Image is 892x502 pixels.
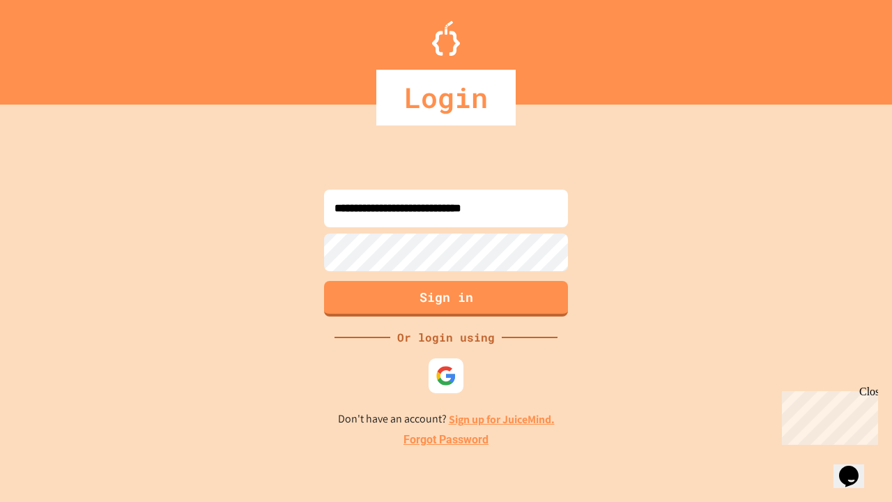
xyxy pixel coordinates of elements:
[833,446,878,488] iframe: chat widget
[436,365,456,386] img: google-icon.svg
[403,432,489,448] a: Forgot Password
[390,329,502,346] div: Or login using
[776,386,878,445] iframe: chat widget
[432,21,460,56] img: Logo.svg
[338,411,555,428] p: Don't have an account?
[449,412,555,427] a: Sign up for JuiceMind.
[376,70,516,125] div: Login
[324,281,568,317] button: Sign in
[6,6,96,89] div: Chat with us now!Close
